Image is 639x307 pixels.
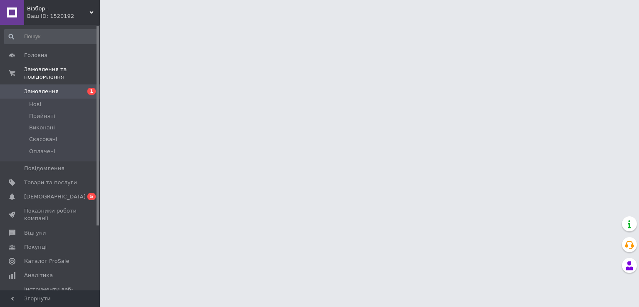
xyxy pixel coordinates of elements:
input: Пошук [4,29,98,44]
span: Прийняті [29,112,55,120]
span: Відгуки [24,229,46,237]
span: Повідомлення [24,165,64,172]
span: Нові [29,101,41,108]
span: Замовлення [24,88,59,95]
span: 5 [87,193,96,200]
span: Аналітика [24,272,53,279]
span: Скасовані [29,136,57,143]
span: Покупці [24,243,47,251]
span: Візборн [27,5,89,12]
span: Інструменти веб-майстра та SEO [24,286,77,301]
div: Ваш ID: 1520192 [27,12,100,20]
span: [DEMOGRAPHIC_DATA] [24,193,86,201]
span: Показники роботи компанії [24,207,77,222]
span: Каталог ProSale [24,257,69,265]
span: Замовлення та повідомлення [24,66,100,81]
span: Оплачені [29,148,55,155]
span: Головна [24,52,47,59]
span: 1 [87,88,96,95]
span: Товари та послуги [24,179,77,186]
span: Виконані [29,124,55,131]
